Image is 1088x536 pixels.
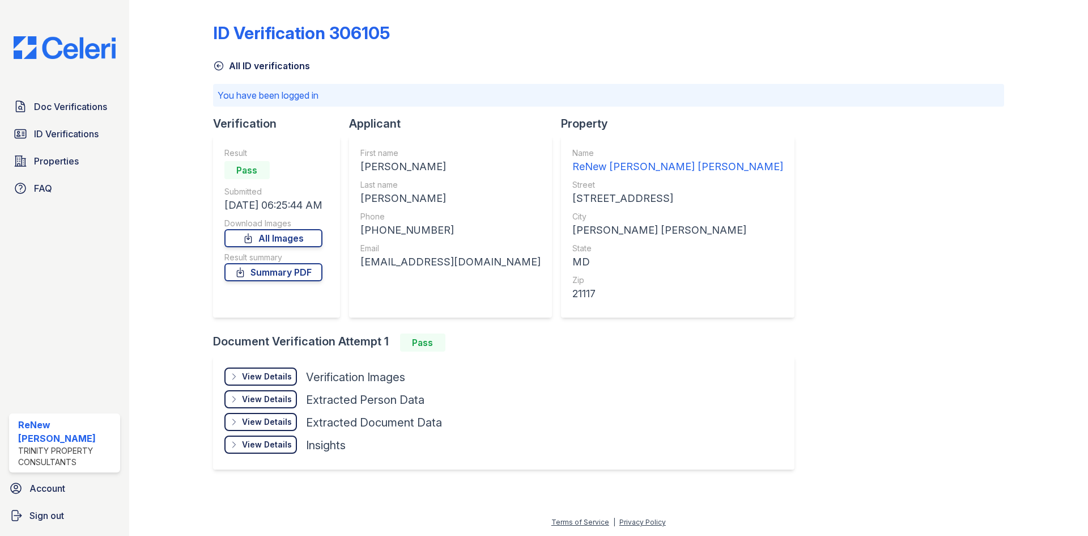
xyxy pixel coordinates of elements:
[360,254,541,270] div: [EMAIL_ADDRESS][DOMAIN_NAME]
[18,445,116,468] div: Trinity Property Consultants
[9,150,120,172] a: Properties
[349,116,561,132] div: Applicant
[213,334,804,352] div: Document Verification Attempt 1
[34,127,99,141] span: ID Verifications
[572,275,783,286] div: Zip
[224,197,322,213] div: [DATE] 06:25:44 AM
[619,518,666,526] a: Privacy Policy
[306,415,442,431] div: Extracted Document Data
[572,147,783,159] div: Name
[5,504,125,527] a: Sign out
[572,222,783,238] div: [PERSON_NAME] [PERSON_NAME]
[572,159,783,175] div: ReNew [PERSON_NAME] [PERSON_NAME]
[572,254,783,270] div: MD
[306,437,346,453] div: Insights
[242,394,292,405] div: View Details
[360,191,541,206] div: [PERSON_NAME]
[224,229,322,247] a: All Images
[224,252,322,263] div: Result summary
[613,518,615,526] div: |
[360,179,541,191] div: Last name
[572,211,783,222] div: City
[29,509,64,522] span: Sign out
[242,416,292,428] div: View Details
[34,100,107,113] span: Doc Verifications
[34,182,52,195] span: FAQ
[34,154,79,168] span: Properties
[224,263,322,281] a: Summary PDF
[9,123,120,145] a: ID Verifications
[572,191,783,206] div: [STREET_ADDRESS]
[572,243,783,254] div: State
[561,116,804,132] div: Property
[29,482,65,495] span: Account
[1040,491,1077,525] iframe: chat widget
[224,218,322,229] div: Download Images
[360,211,541,222] div: Phone
[572,286,783,302] div: 21117
[213,59,310,73] a: All ID verifications
[306,369,405,385] div: Verification Images
[360,147,541,159] div: First name
[360,243,541,254] div: Email
[5,477,125,500] a: Account
[572,147,783,175] a: Name ReNew [PERSON_NAME] [PERSON_NAME]
[9,177,120,200] a: FAQ
[360,159,541,175] div: [PERSON_NAME]
[224,161,270,179] div: Pass
[224,147,322,159] div: Result
[306,392,424,408] div: Extracted Person Data
[218,88,1000,102] p: You have been logged in
[18,418,116,445] div: ReNew [PERSON_NAME]
[400,334,445,352] div: Pass
[213,23,390,43] div: ID Verification 306105
[224,186,322,197] div: Submitted
[213,116,349,132] div: Verification
[551,518,609,526] a: Terms of Service
[242,371,292,382] div: View Details
[5,36,125,59] img: CE_Logo_Blue-a8612792a0a2168367f1c8372b55b34899dd931a85d93a1a3d3e32e68fde9ad4.png
[242,439,292,450] div: View Details
[9,95,120,118] a: Doc Verifications
[572,179,783,191] div: Street
[360,222,541,238] div: [PHONE_NUMBER]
